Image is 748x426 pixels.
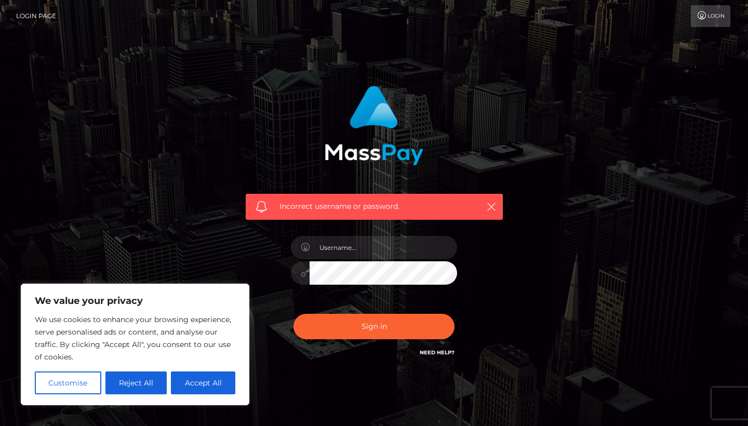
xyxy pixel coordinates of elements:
[691,5,730,27] a: Login
[35,313,235,363] p: We use cookies to enhance your browsing experience, serve personalised ads or content, and analys...
[16,5,56,27] a: Login Page
[420,349,455,356] a: Need Help?
[293,314,455,339] button: Sign in
[325,86,423,165] img: MassPay Login
[35,295,235,307] p: We value your privacy
[279,201,469,212] span: Incorrect username or password.
[310,236,457,259] input: Username...
[35,371,101,394] button: Customise
[105,371,167,394] button: Reject All
[171,371,235,394] button: Accept All
[21,284,249,405] div: We value your privacy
